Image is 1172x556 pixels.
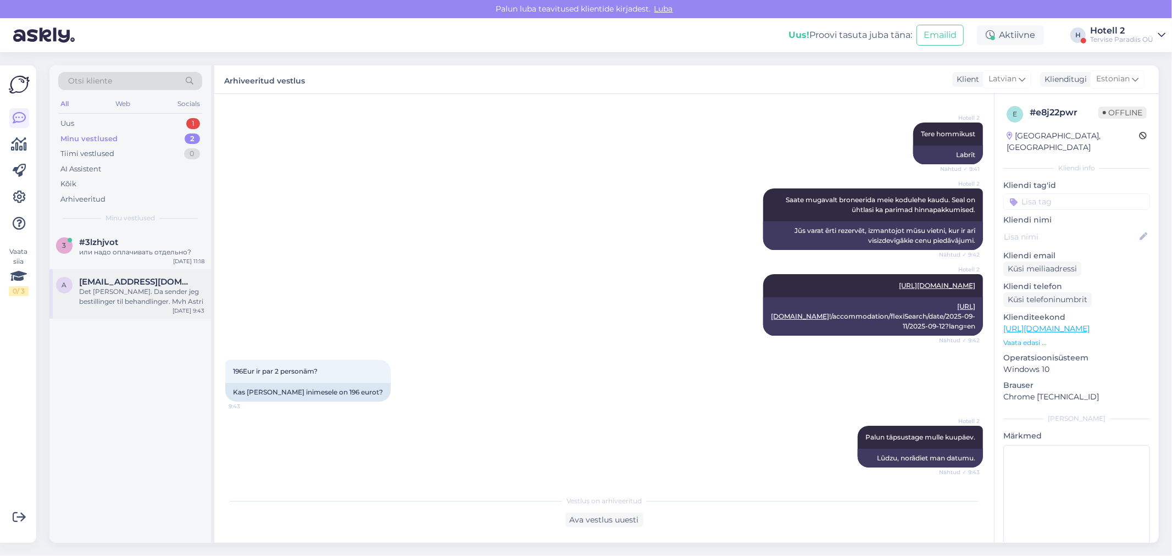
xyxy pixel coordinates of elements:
span: Tere hommikust [921,130,975,138]
span: 9:43 [229,402,270,410]
div: или надо оплачивать отдельно? [79,247,204,257]
div: Minu vestlused [60,134,118,144]
div: 0 [184,148,200,159]
a: Hotell 2Tervise Paradiis OÜ [1090,26,1165,44]
span: 196Eur ir par 2 personām? [233,367,318,375]
p: Kliendi nimi [1003,214,1150,226]
span: astrifurre@getmail.no [79,277,193,287]
span: #3lzhjvot [79,237,118,247]
div: H [1070,27,1086,43]
div: Tiimi vestlused [60,148,114,159]
span: e [1013,110,1017,118]
div: Web [114,97,133,111]
span: Estonian [1096,73,1130,85]
span: Nähtud ✓ 9:41 [938,165,980,173]
div: Küsi meiliaadressi [1003,262,1081,276]
div: Kas [PERSON_NAME] inimesele on 196 eurot? [225,383,391,402]
a: [URL][DOMAIN_NAME] [1003,324,1090,333]
p: Kliendi email [1003,250,1150,262]
span: Vestlus on arhiveeritud [566,496,642,506]
p: Operatsioonisüsteem [1003,352,1150,364]
span: Minu vestlused [105,213,155,223]
b: Uus! [788,30,809,40]
div: [DATE] 9:43 [173,307,204,315]
div: # e8j22pwr [1030,106,1098,119]
span: Hotell 2 [938,180,980,188]
span: Hotell 2 [938,417,980,425]
div: 1 [186,118,200,129]
div: Küsi telefoninumbrit [1003,292,1092,307]
div: Klienditugi [1040,74,1087,85]
p: Vaata edasi ... [1003,338,1150,348]
p: Brauser [1003,380,1150,391]
a: [URL][DOMAIN_NAME] [899,281,975,290]
span: Offline [1098,107,1147,119]
div: Lūdzu, norādiet man datumu. [858,449,983,468]
div: Ava vestlus uuesti [565,513,643,527]
div: Arhiveeritud [60,194,105,205]
span: Nähtud ✓ 9:42 [938,251,980,259]
span: Luba [651,4,676,14]
div: Det [PERSON_NAME]. Da sender jeg bestillinger til behandlinger. Mvh Astri [79,287,204,307]
span: Otsi kliente [68,75,112,87]
p: Märkmed [1003,430,1150,442]
div: 2 [185,134,200,144]
div: AI Assistent [60,164,101,175]
div: Proovi tasuta juba täna: [788,29,912,42]
div: Tervise Paradiis OÜ [1090,35,1153,44]
div: !/accommodation/flexiSearch/date/2025-09-11/2025-09-12?lang=en [763,297,983,336]
p: Kliendi tag'id [1003,180,1150,191]
span: Palun täpsustage mulle kuupäev. [865,433,975,441]
span: Saate mugavalt broneerida meie kodulehe kaudu. Seal on ühtlasi ka parimad hinnapakkumised. [786,196,979,214]
label: Arhiveeritud vestlus [224,72,305,87]
span: Latvian [988,73,1017,85]
p: Windows 10 [1003,364,1150,375]
div: Socials [175,97,202,111]
img: Askly Logo [9,74,30,95]
span: Hotell 2 [938,265,980,274]
div: [DATE] 11:18 [173,257,204,265]
span: 3 [63,241,66,249]
div: Hotell 2 [1090,26,1153,35]
div: Jūs varat ērti rezervēt, izmantojot mūsu vietni, kur ir arī visizdevīgākie cenu piedāvājumi. [763,221,983,250]
p: Chrome [TECHNICAL_ID] [1003,391,1150,403]
div: 0 / 3 [9,286,29,296]
span: Hotell 2 [938,114,980,122]
span: a [62,281,67,289]
input: Lisa tag [1003,193,1150,210]
div: Kõik [60,179,76,190]
button: Emailid [917,25,964,46]
span: Nähtud ✓ 9:43 [938,468,980,476]
p: Kliendi telefon [1003,281,1150,292]
div: All [58,97,71,111]
div: Uus [60,118,74,129]
div: Klient [952,74,979,85]
div: Aktiivne [977,25,1044,45]
p: Klienditeekond [1003,312,1150,323]
div: [GEOGRAPHIC_DATA], [GEOGRAPHIC_DATA] [1007,130,1139,153]
span: Nähtud ✓ 9:42 [938,336,980,344]
div: Labrīt [913,146,983,164]
div: Vaata siia [9,247,29,296]
div: [PERSON_NAME] [1003,414,1150,424]
input: Lisa nimi [1004,231,1137,243]
div: Kliendi info [1003,163,1150,173]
